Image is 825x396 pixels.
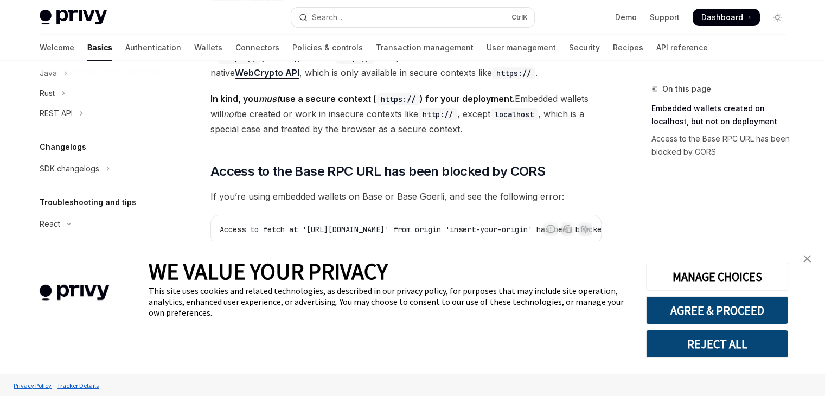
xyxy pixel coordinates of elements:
[561,222,575,236] button: Copy the contents from the code block
[291,8,534,27] button: Open search
[418,108,457,120] code: http://
[796,248,818,270] a: close banner
[376,35,474,61] a: Transaction management
[149,285,630,318] div: This site uses cookies and related technologies, as described in our privacy policy, for purposes...
[40,10,107,25] img: light logo
[646,330,788,358] button: REJECT ALL
[803,255,811,263] img: close banner
[40,35,74,61] a: Welcome
[650,12,680,23] a: Support
[235,67,299,79] a: WebCrypto API
[646,263,788,291] button: MANAGE CHOICES
[40,196,136,209] h5: Troubleshooting and tips
[40,140,86,154] h5: Changelogs
[220,225,684,234] span: Access to fetch at '[URL][DOMAIN_NAME]' from origin 'insert-your-origin' has been blocked by CORS...
[511,13,528,22] span: Ctrl K
[210,163,545,180] span: Access to the Base RPC URL has been blocked by CORS
[125,35,181,61] a: Authentication
[259,93,280,104] em: must
[492,67,535,79] code: https://
[31,159,170,178] button: Toggle SDK changelogs section
[194,35,222,61] a: Wallets
[651,100,795,130] a: Embedded wallets created on localhost, but not on deployment
[11,376,54,395] a: Privacy Policy
[210,189,602,204] span: If you’re using embedded wallets on Base or Base Goerli, and see the following error:
[646,296,788,324] button: AGREE & PROCEED
[40,107,73,120] div: REST API
[31,234,170,254] a: Common framework errors
[701,12,743,23] span: Dashboard
[312,11,342,24] div: Search...
[651,130,795,161] a: Access to the Base RPC URL has been blocked by CORS
[31,214,170,234] button: Toggle React section
[487,35,556,61] a: User management
[223,108,236,119] em: not
[376,93,420,105] code: https://
[656,35,708,61] a: API reference
[40,162,99,175] div: SDK changelogs
[40,87,55,100] div: Rust
[87,35,112,61] a: Basics
[769,9,786,26] button: Toggle dark mode
[31,84,170,103] button: Toggle Rust section
[578,222,592,236] button: Ask AI
[31,104,170,123] button: Toggle REST API section
[292,35,363,61] a: Policies & controls
[46,238,142,251] div: Common framework errors
[54,376,101,395] a: Tracker Details
[613,35,643,61] a: Recipes
[235,35,279,61] a: Connectors
[16,269,132,316] img: company logo
[490,108,538,120] code: localhost
[662,82,711,95] span: On this page
[615,12,637,23] a: Demo
[693,9,760,26] a: Dashboard
[149,257,388,285] span: WE VALUE YOUR PRIVACY
[543,222,558,236] button: Report incorrect code
[569,35,600,61] a: Security
[40,218,60,231] div: React
[210,91,602,137] span: Embedded wallets will be created or work in insecure contexts like , except , which is a special ...
[210,93,515,104] strong: In kind, you use a secure context ( ) for your deployment.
